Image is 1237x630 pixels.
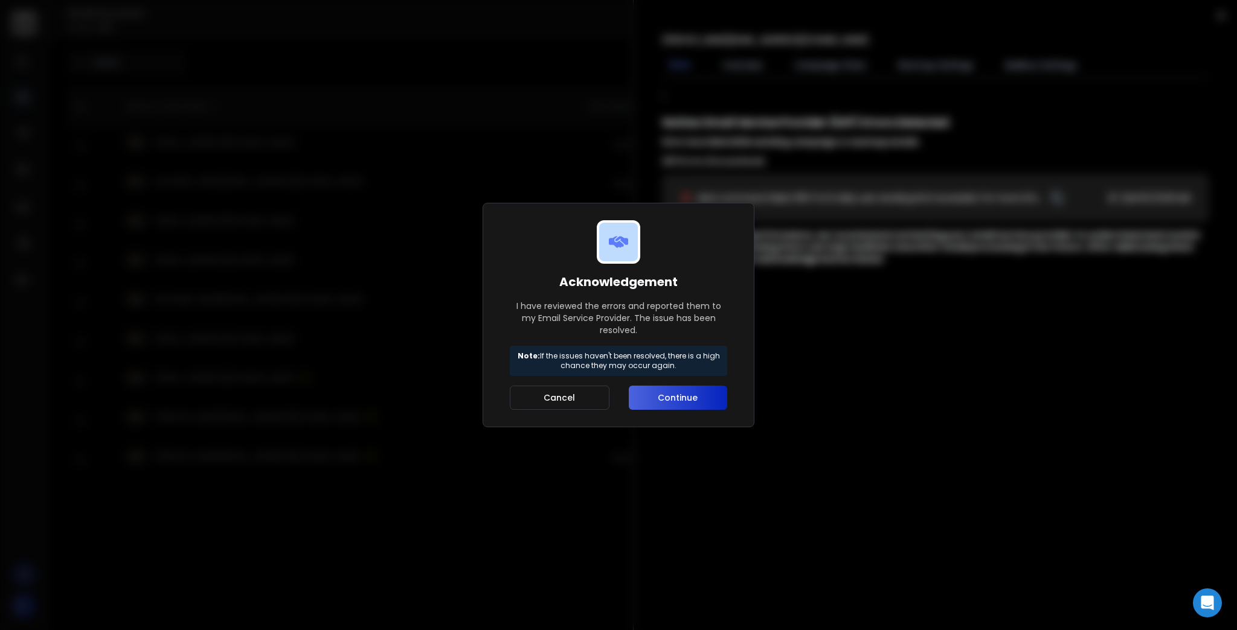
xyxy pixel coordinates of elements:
p: I have reviewed the errors and reported them to my Email Service Provider. The issue has been res... [510,300,727,336]
button: Continue [629,386,727,410]
p: If the issues haven't been resolved, there is a high chance they may occur again. [515,351,722,371]
strong: Note: [518,351,540,361]
div: Open Intercom Messenger [1193,588,1222,617]
button: Cancel [510,386,609,410]
h1: Acknowledgement [510,273,727,290]
div: ; [663,87,1208,313]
